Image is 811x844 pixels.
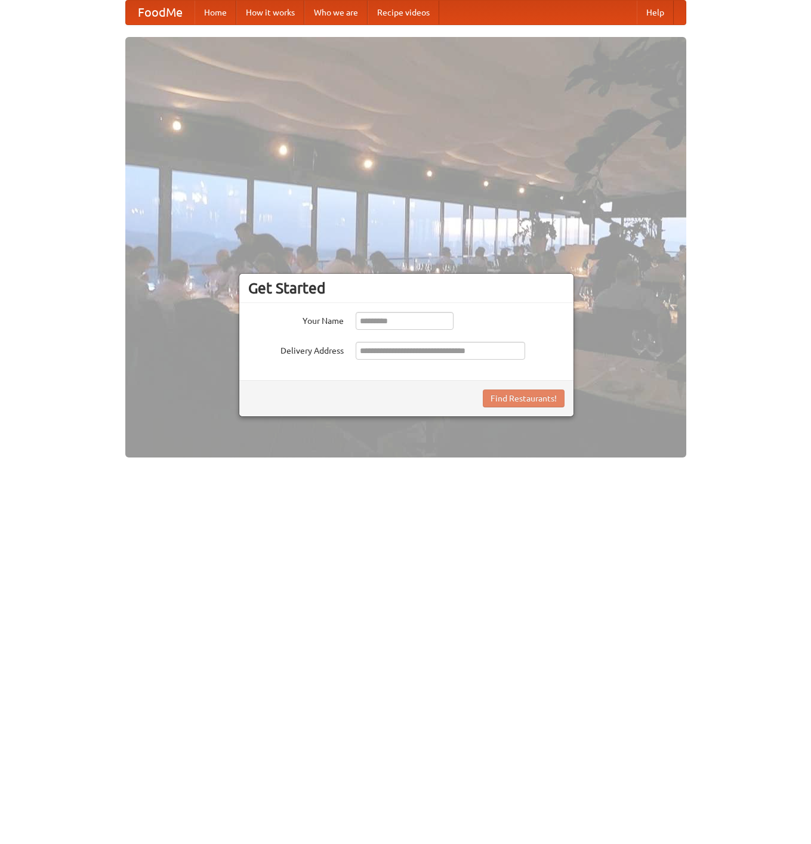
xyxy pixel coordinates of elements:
[483,389,565,407] button: Find Restaurants!
[126,1,195,24] a: FoodMe
[248,342,344,357] label: Delivery Address
[248,312,344,327] label: Your Name
[236,1,304,24] a: How it works
[195,1,236,24] a: Home
[304,1,368,24] a: Who we are
[637,1,674,24] a: Help
[368,1,439,24] a: Recipe videos
[248,279,565,297] h3: Get Started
